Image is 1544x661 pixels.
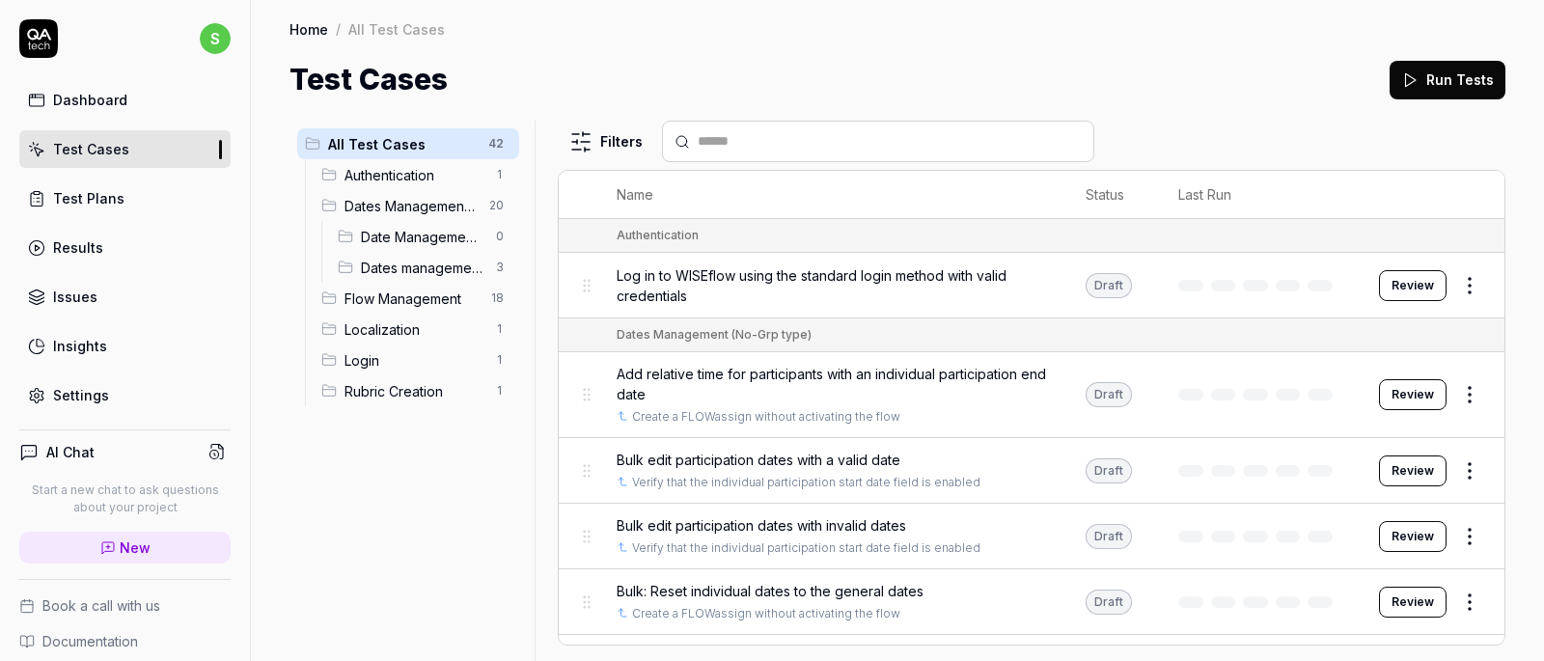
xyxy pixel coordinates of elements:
[559,352,1504,438] tr: Add relative time for participants with an individual participation end dateCreate a FLOWassign w...
[597,171,1066,219] th: Name
[1379,521,1447,552] button: Review
[19,482,231,516] p: Start a new chat to ask questions about your project
[314,344,519,375] div: Drag to reorderLogin1
[617,581,924,601] span: Bulk: Reset individual dates to the general dates
[1379,379,1447,410] button: Review
[314,283,519,314] div: Drag to reorderFlow Management18
[617,265,1047,306] span: Log in to WISEflow using the standard login method with valid credentials
[1379,455,1447,486] button: Review
[1379,270,1447,301] button: Review
[488,317,511,341] span: 1
[348,19,445,39] div: All Test Cases
[53,336,107,356] div: Insights
[53,139,129,159] div: Test Cases
[632,539,980,557] a: Verify that the individual participation start date field is enabled
[46,442,95,462] h4: AI Chat
[19,631,231,651] a: Documentation
[559,569,1504,635] tr: Bulk: Reset individual dates to the general datesCreate a FLOWassign without activating the flowD...
[1159,171,1360,219] th: Last Run
[1086,273,1132,298] div: Draft
[336,19,341,39] div: /
[53,188,124,208] div: Test Plans
[488,379,511,402] span: 1
[19,595,231,616] a: Book a call with us
[345,381,484,401] span: Rubric Creation
[330,221,519,252] div: Drag to reorderDate Management (Ind Grp)0
[289,58,448,101] h1: Test Cases
[632,605,900,622] a: Create a FLOWassign without activating the flow
[1086,524,1132,549] div: Draft
[200,23,231,54] span: s
[617,326,812,344] div: Dates Management (No-Grp type)
[559,504,1504,569] tr: Bulk edit participation dates with invalid datesVerify that the individual participation start da...
[483,287,511,310] span: 18
[559,253,1504,318] tr: Log in to WISEflow using the standard login method with valid credentialsDraftReview
[42,631,138,651] span: Documentation
[53,287,97,307] div: Issues
[314,190,519,221] div: Drag to reorderDates Management (No-Grp type)20
[488,163,511,186] span: 1
[632,474,980,491] a: Verify that the individual participation start date field is enabled
[1086,590,1132,615] div: Draft
[632,408,900,426] a: Create a FLOWassign without activating the flow
[120,537,151,558] span: New
[19,229,231,266] a: Results
[53,237,103,258] div: Results
[328,134,477,154] span: All Test Cases
[1390,61,1505,99] button: Run Tests
[481,132,511,155] span: 42
[559,438,1504,504] tr: Bulk edit participation dates with a valid dateVerify that the individual participation start dat...
[488,348,511,372] span: 1
[19,327,231,365] a: Insights
[617,450,900,470] span: Bulk edit participation dates with a valid date
[617,364,1047,404] span: Add relative time for participants with an individual participation end date
[19,278,231,316] a: Issues
[53,385,109,405] div: Settings
[617,227,699,244] div: Authentication
[345,196,478,216] span: Dates Management (No-Grp type)
[488,256,511,279] span: 3
[42,595,160,616] span: Book a call with us
[345,165,484,185] span: Authentication
[19,130,231,168] a: Test Cases
[1066,171,1159,219] th: Status
[345,319,484,340] span: Localization
[617,515,906,536] span: Bulk edit participation dates with invalid dates
[345,289,480,309] span: Flow Management
[314,159,519,190] div: Drag to reorderAuthentication1
[19,376,231,414] a: Settings
[314,375,519,406] div: Drag to reorderRubric Creation1
[361,258,484,278] span: Dates management Grp
[1086,458,1132,483] div: Draft
[330,252,519,283] div: Drag to reorderDates management Grp3
[488,225,511,248] span: 0
[19,179,231,217] a: Test Plans
[1086,382,1132,407] div: Draft
[482,194,511,217] span: 20
[289,19,328,39] a: Home
[200,19,231,58] button: s
[314,314,519,344] div: Drag to reorderLocalization1
[345,350,484,371] span: Login
[19,532,231,564] a: New
[19,81,231,119] a: Dashboard
[361,227,484,247] span: Date Management (Ind Grp)
[1379,587,1447,618] button: Review
[558,123,654,161] button: Filters
[53,90,127,110] div: Dashboard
